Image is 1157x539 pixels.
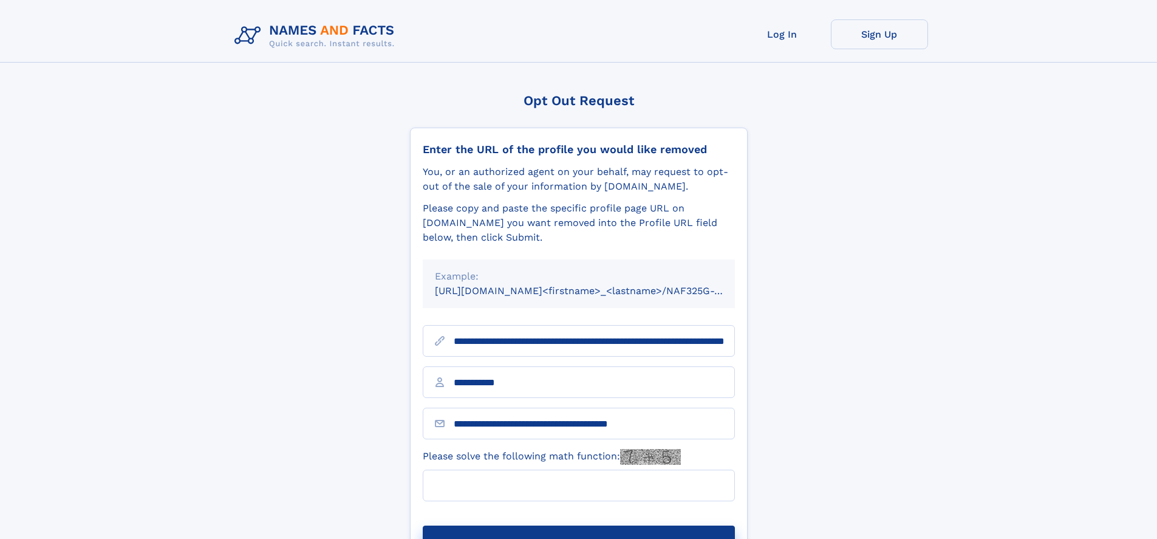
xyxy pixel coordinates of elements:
[734,19,831,49] a: Log In
[423,165,735,194] div: You, or an authorized agent on your behalf, may request to opt-out of the sale of your informatio...
[435,285,758,297] small: [URL][DOMAIN_NAME]<firstname>_<lastname>/NAF325G-xxxxxxxx
[230,19,404,52] img: Logo Names and Facts
[410,93,748,108] div: Opt Out Request
[423,143,735,156] div: Enter the URL of the profile you would like removed
[435,269,723,284] div: Example:
[423,449,681,465] label: Please solve the following math function:
[423,201,735,245] div: Please copy and paste the specific profile page URL on [DOMAIN_NAME] you want removed into the Pr...
[831,19,928,49] a: Sign Up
